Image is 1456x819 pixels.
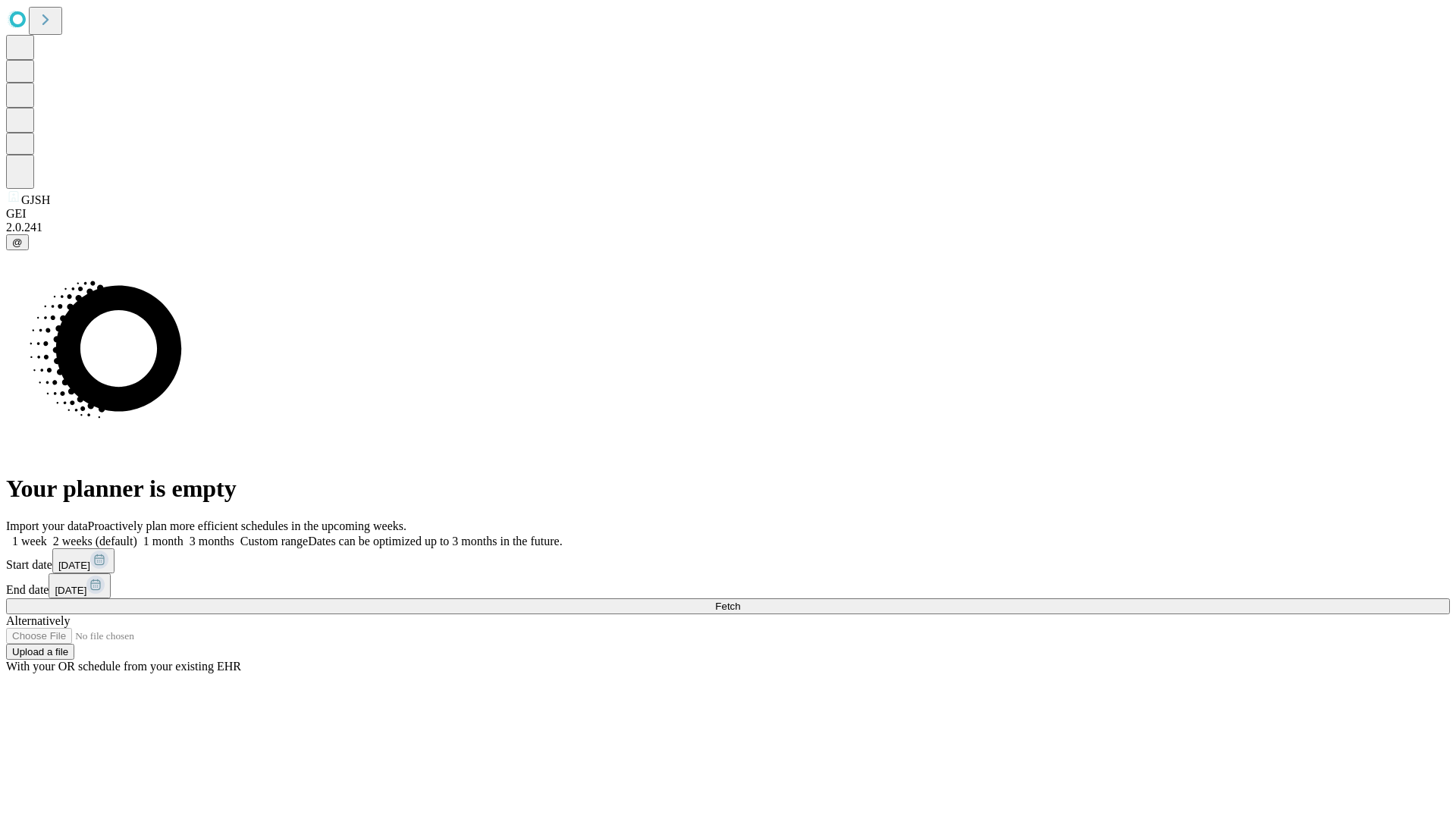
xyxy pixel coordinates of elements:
span: GJSH [21,193,50,206]
div: End date [6,573,1450,598]
h1: Your planner is empty [6,475,1450,503]
div: GEI [6,207,1450,221]
div: Start date [6,548,1450,573]
span: [DATE] [58,560,90,571]
button: Fetch [6,598,1450,614]
span: 3 months [190,535,234,548]
button: Upload a file [6,644,74,660]
span: Custom range [240,535,308,548]
span: Dates can be optimized up to 3 months in the future. [308,535,562,548]
button: @ [6,234,29,250]
span: Fetch [715,601,740,612]
span: [DATE] [55,585,86,596]
div: 2.0.241 [6,221,1450,234]
span: 2 weeks (default) [53,535,137,548]
span: 1 week [12,535,47,548]
button: [DATE] [52,548,115,573]
span: Alternatively [6,614,70,627]
span: With your OR schedule from your existing EHR [6,660,241,673]
span: @ [12,237,23,248]
span: Import your data [6,519,88,532]
button: [DATE] [49,573,111,598]
span: Proactively plan more efficient schedules in the upcoming weeks. [88,519,406,532]
span: 1 month [143,535,184,548]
